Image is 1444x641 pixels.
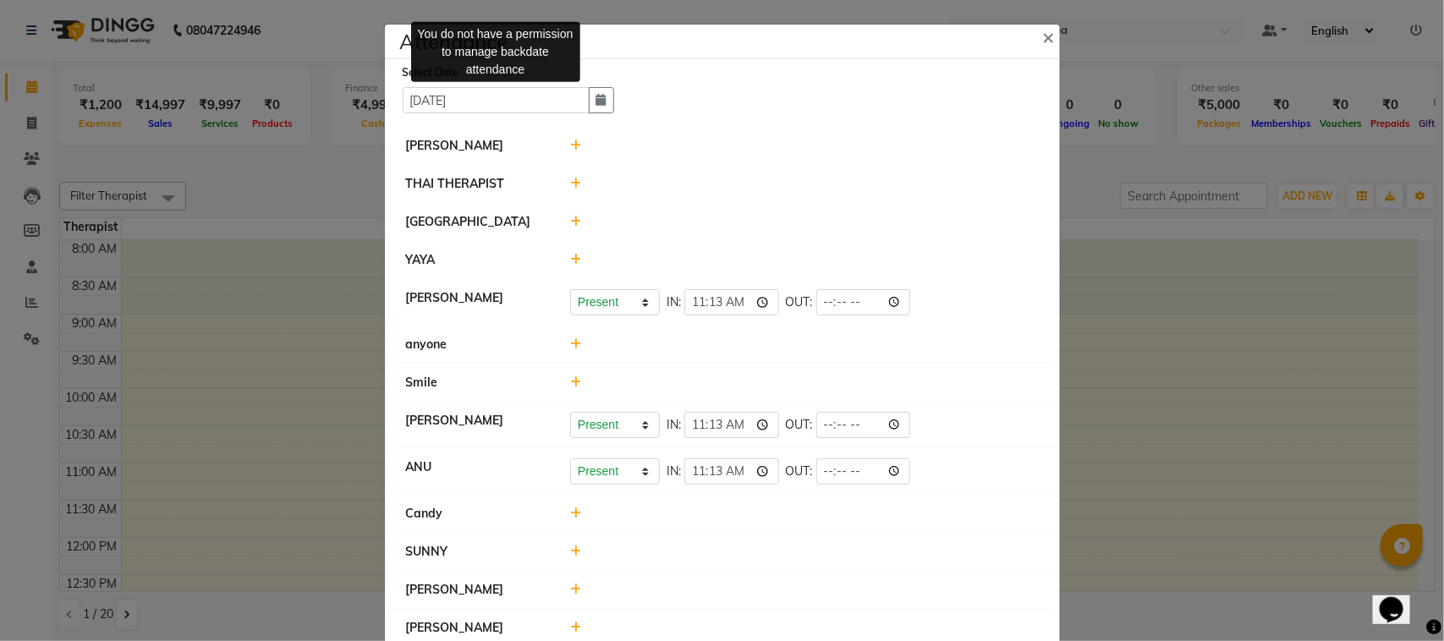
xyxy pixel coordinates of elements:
[786,463,813,480] span: OUT:
[393,251,558,269] div: YAYA
[667,293,681,311] span: IN:
[403,87,590,113] input: Select date
[403,65,459,80] label: Select Date
[393,412,558,438] div: [PERSON_NAME]
[1373,573,1427,624] iframe: chat widget
[393,374,558,392] div: Smile
[393,137,558,155] div: [PERSON_NAME]
[393,505,558,523] div: Candy
[393,581,558,599] div: [PERSON_NAME]
[667,463,681,480] span: IN:
[393,458,558,485] div: ANU
[786,293,813,311] span: OUT:
[393,619,558,637] div: [PERSON_NAME]
[400,26,508,57] h4: Attendance
[393,175,558,193] div: THAI THERAPIST
[1029,13,1072,60] button: Close
[393,543,558,561] div: SUNNY
[393,336,558,353] div: anyone
[393,213,558,231] div: [GEOGRAPHIC_DATA]
[786,416,813,434] span: OUT:
[411,21,580,81] div: You do not have a permission to manage backdate attendance
[393,289,558,315] div: [PERSON_NAME]
[667,416,681,434] span: IN:
[1043,24,1055,49] span: ×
